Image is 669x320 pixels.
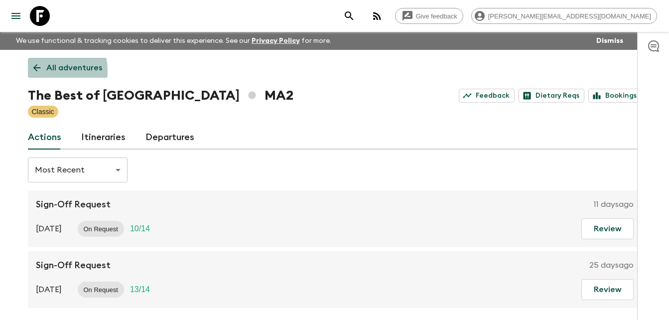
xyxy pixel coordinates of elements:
[78,286,124,294] span: On Request
[28,126,61,150] a: Actions
[581,279,634,300] button: Review
[581,218,634,239] button: Review
[81,126,126,150] a: Itineraries
[12,32,335,50] p: We use functional & tracking cookies to deliver this experience. See our for more.
[28,58,108,78] a: All adventures
[594,198,634,210] p: 11 days ago
[124,221,156,237] div: Trip Fill
[410,12,463,20] span: Give feedback
[124,282,156,298] div: Trip Fill
[78,225,124,233] span: On Request
[594,34,626,48] button: Dismiss
[28,86,293,106] h1: The Best of [GEOGRAPHIC_DATA] MA2
[588,89,642,103] a: Bookings
[589,259,634,271] p: 25 days ago
[252,37,300,44] a: Privacy Policy
[519,89,584,103] a: Dietary Reqs
[145,126,194,150] a: Departures
[339,6,359,26] button: search adventures
[483,12,657,20] span: [PERSON_NAME][EMAIL_ADDRESS][DOMAIN_NAME]
[395,8,463,24] a: Give feedback
[28,156,128,184] div: Most Recent
[130,223,150,235] p: 10 / 14
[471,8,657,24] div: [PERSON_NAME][EMAIL_ADDRESS][DOMAIN_NAME]
[46,62,102,74] p: All adventures
[6,6,26,26] button: menu
[36,198,111,210] p: Sign-Off Request
[36,284,62,296] p: [DATE]
[32,107,54,117] p: Classic
[459,89,515,103] a: Feedback
[36,259,111,271] p: Sign-Off Request
[36,223,62,235] p: [DATE]
[130,284,150,296] p: 13 / 14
